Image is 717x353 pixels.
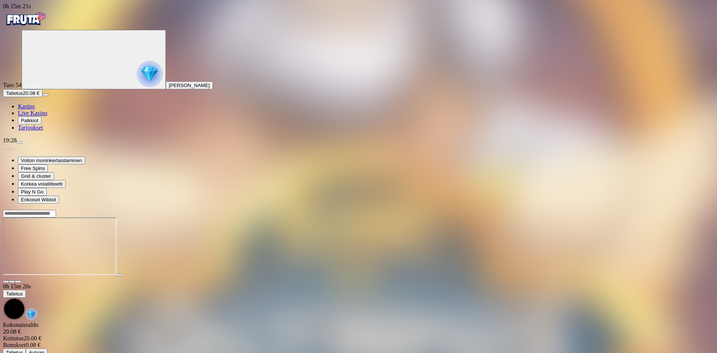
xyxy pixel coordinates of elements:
[3,283,714,322] div: Game menu
[3,342,714,349] div: 0.08 €
[18,110,47,116] a: Live Kasino
[137,61,163,87] img: reward progress
[6,291,23,297] span: Talletus
[3,335,24,341] span: Kotiutus
[43,94,49,96] button: menu
[9,281,15,283] button: chevron-down icon
[117,274,122,276] button: play icon
[9,148,15,150] button: next slide
[21,197,56,202] span: Erikoiset Wildsit
[21,189,44,195] span: Play N Go
[3,290,26,298] button: Talletus
[3,82,22,88] span: Taso 54
[3,3,31,9] span: user session time
[23,90,39,96] span: 20.08 €
[18,164,48,172] button: Free Spins
[18,124,43,131] a: Tarjoukset
[25,308,37,320] img: reward-icon
[18,103,35,109] a: Kasino
[21,165,45,171] span: Free Spins
[3,342,25,348] span: Bonukset
[21,118,38,123] span: Palkkiot
[15,281,21,283] button: fullscreen icon
[3,217,117,275] iframe: Rise of Olympus 100
[3,283,31,289] span: user session time
[18,196,59,204] button: Erikoiset Wildsit
[18,172,54,180] button: Grid & cluster
[3,10,714,131] nav: Primary
[3,322,714,335] div: Kokonaissaldo
[21,158,82,163] span: Voiton moninkertaistaminen
[3,148,9,150] button: prev slide
[18,188,47,196] button: Play N Go
[3,89,43,97] button: Talletusplus icon20.08 €
[16,141,22,143] button: menu
[3,335,714,342] div: 20.00 €
[169,83,210,88] span: [PERSON_NAME]
[3,328,714,335] div: 20.08 €
[6,90,23,96] span: Talletus
[3,103,714,131] nav: Main menu
[18,117,41,124] button: Palkkiot
[18,180,66,188] button: Korkea volatiliteetti
[21,173,51,179] span: Grid & cluster
[22,30,166,89] button: reward progress
[166,81,213,89] button: [PERSON_NAME]
[3,210,56,217] input: Search
[21,181,63,187] span: Korkea volatiliteetti
[18,157,85,164] button: Voiton moninkertaistaminen
[3,10,48,28] img: Fruta
[3,281,9,283] button: close icon
[3,137,16,143] span: 19:28
[3,23,48,30] a: Fruta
